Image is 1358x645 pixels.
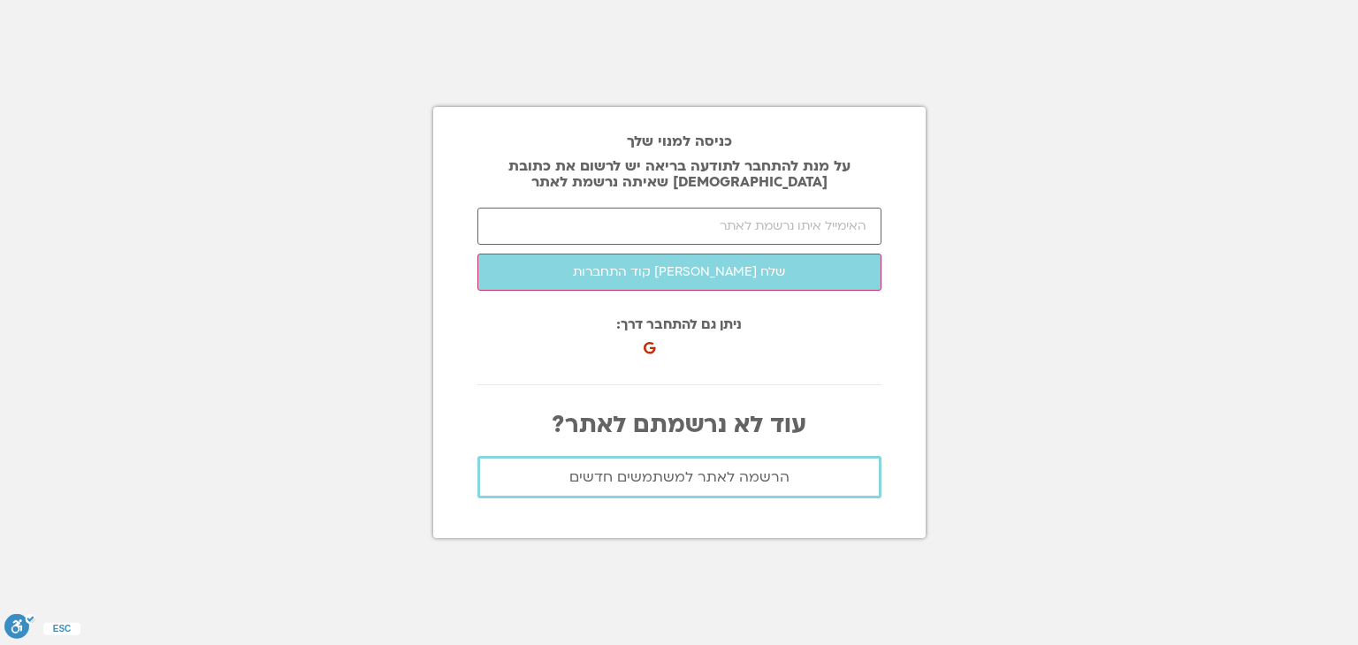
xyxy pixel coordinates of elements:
[569,469,790,485] span: הרשמה לאתר למשתמשים חדשים
[477,158,881,190] p: על מנת להתחבר לתודעה בריאה יש לרשום את כתובת [DEMOGRAPHIC_DATA] שאיתה נרשמת לאתר
[477,133,881,149] h2: כניסה למנוי שלך
[477,254,881,291] button: שלח [PERSON_NAME] קוד התחברות
[647,322,841,361] iframe: כפתור לכניסה באמצעות חשבון Google
[477,456,881,498] a: הרשמה לאתר למשתמשים חדשים
[477,412,881,438] p: עוד לא נרשמתם לאתר?
[477,208,881,245] input: האימייל איתו נרשמת לאתר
